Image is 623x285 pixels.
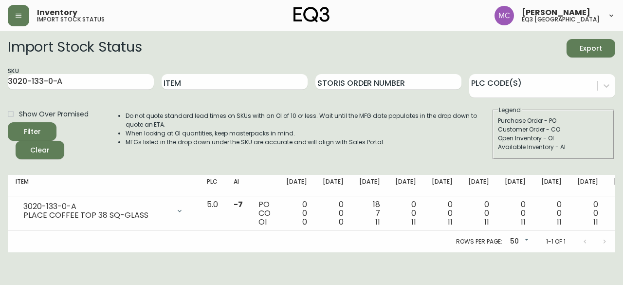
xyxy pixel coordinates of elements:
th: [DATE] [351,175,388,196]
div: 0 0 [323,200,344,227]
th: [DATE] [460,175,497,196]
div: 50 [506,234,531,250]
h5: eq3 [GEOGRAPHIC_DATA] [522,17,600,22]
p: 1-1 of 1 [546,237,566,246]
span: 11 [557,216,562,228]
div: Open Inventory - OI [498,134,609,143]
span: OI [258,216,267,228]
div: PLACE COFFEE TOP 38 SQ-GLASS [23,211,170,220]
div: 0 0 [541,200,562,227]
th: PLC [199,175,226,196]
button: Filter [8,122,56,141]
button: Export [567,39,615,57]
th: [DATE] [387,175,424,196]
div: 3020-133-0-A [23,202,170,211]
div: 0 0 [286,200,307,227]
div: 3020-133-0-APLACE COFFEE TOP 38 SQ-GLASS [16,200,191,222]
span: 0 [339,216,344,228]
th: [DATE] [315,175,351,196]
img: 6dbdb61c5655a9a555815750a11666cc [495,6,514,25]
span: Inventory [37,9,77,17]
span: 11 [411,216,416,228]
div: Customer Order - CO [498,125,609,134]
th: [DATE] [278,175,315,196]
span: 11 [593,216,598,228]
span: Show Over Promised [19,109,89,119]
div: 0 0 [577,200,598,227]
p: Rows per page: [456,237,502,246]
div: 0 0 [432,200,453,227]
div: PO CO [258,200,271,227]
span: Export [574,42,607,55]
legend: Legend [498,106,522,114]
li: When looking at OI quantities, keep masterpacks in mind. [126,129,492,138]
div: 18 7 [359,200,380,227]
span: 11 [484,216,489,228]
div: Purchase Order - PO [498,116,609,125]
span: Clear [23,144,56,156]
span: 0 [302,216,307,228]
h5: import stock status [37,17,105,22]
div: Available Inventory - AI [498,143,609,152]
span: -7 [234,199,243,210]
th: [DATE] [533,175,570,196]
div: 0 0 [395,200,416,227]
button: Clear [16,141,64,159]
td: 5.0 [199,196,226,231]
li: Do not quote standard lead times on SKUs with an OI of 10 or less. Wait until the MFG date popula... [126,112,492,129]
span: 11 [375,216,380,228]
li: MFGs listed in the drop down under the SKU are accurate and will align with Sales Portal. [126,138,492,147]
th: AI [226,175,251,196]
th: [DATE] [497,175,533,196]
h2: Import Stock Status [8,39,142,57]
img: logo [293,7,330,22]
th: [DATE] [569,175,606,196]
div: Filter [24,126,41,138]
span: 11 [521,216,526,228]
div: 0 0 [468,200,489,227]
div: 0 0 [505,200,526,227]
th: [DATE] [424,175,460,196]
span: [PERSON_NAME] [522,9,590,17]
th: Item [8,175,199,196]
span: 11 [448,216,453,228]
